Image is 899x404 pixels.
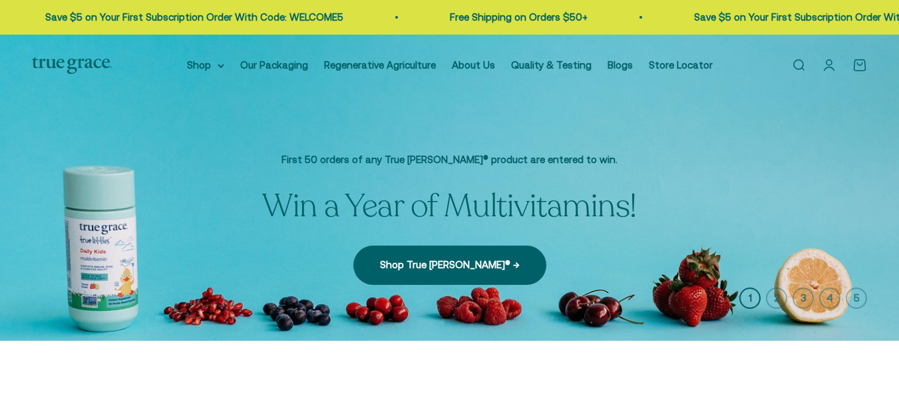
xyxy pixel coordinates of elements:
a: Free Shipping on Orders $50+ [449,11,586,23]
a: Blogs [608,59,633,71]
button: 4 [819,288,840,309]
button: 2 [766,288,787,309]
summary: Shop [187,57,224,73]
a: Store Locator [649,59,713,71]
a: Regenerative Agriculture [324,59,436,71]
button: 1 [739,288,761,309]
button: 5 [846,288,867,309]
a: Quality & Testing [511,59,592,71]
a: Shop True [PERSON_NAME]® → [353,246,546,284]
a: Our Packaging [240,59,308,71]
p: Save $5 on Your First Subscription Order With Code: WELCOME5 [44,9,342,25]
button: 3 [793,288,814,309]
p: First 50 orders of any True [PERSON_NAME]® product are entered to win. [262,152,637,168]
split-lines: Win a Year of Multivitamins! [262,184,637,228]
a: About Us [452,59,495,71]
